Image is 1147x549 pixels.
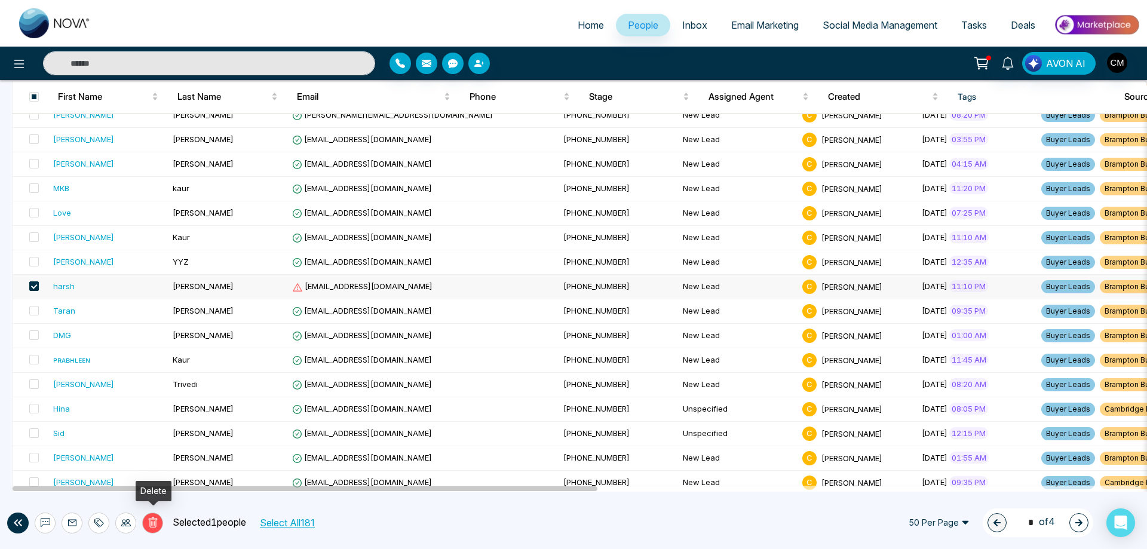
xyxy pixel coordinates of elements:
[292,208,432,217] span: [EMAIL_ADDRESS][DOMAIN_NAME]
[136,481,171,501] div: Delete
[821,477,882,487] span: [PERSON_NAME]
[802,329,817,343] span: C
[802,231,817,245] span: C
[922,208,947,217] span: [DATE]
[163,515,246,530] p: Selected 1 people
[173,281,234,291] span: [PERSON_NAME]
[670,14,719,36] a: Inbox
[292,355,432,364] span: [EMAIL_ADDRESS][DOMAIN_NAME]
[53,354,90,366] div: ᴘʀᴀʙʜʟᴇᴇɴ
[1041,182,1095,195] span: Buyer Leads
[1041,256,1095,269] span: Buyer Leads
[922,159,947,168] span: [DATE]
[821,306,882,315] span: [PERSON_NAME]
[802,206,817,220] span: C
[1106,508,1135,537] div: Open Intercom Messenger
[173,330,234,340] span: [PERSON_NAME]
[173,355,190,364] span: Kaur
[949,354,989,366] span: 11:45 AM
[818,80,948,114] th: Created
[678,103,798,128] td: New Lead
[563,404,630,413] span: [PHONE_NUMBER]
[821,159,882,168] span: [PERSON_NAME]
[53,158,114,170] div: [PERSON_NAME]
[173,208,234,217] span: [PERSON_NAME]
[949,403,988,415] span: 08:05 PM
[173,453,234,462] span: [PERSON_NAME]
[173,110,234,119] span: [PERSON_NAME]
[828,90,930,104] span: Created
[53,305,75,317] div: Taran
[1046,56,1085,70] span: AVON AI
[168,80,287,114] th: Last Name
[678,348,798,373] td: New Lead
[53,329,71,341] div: DMG
[1041,378,1095,391] span: Buyer Leads
[470,90,561,104] span: Phone
[922,183,947,193] span: [DATE]
[949,133,988,145] span: 03:55 PM
[292,404,432,413] span: [EMAIL_ADDRESS][DOMAIN_NAME]
[949,231,989,243] span: 11:10 AM
[802,304,817,318] span: C
[566,14,616,36] a: Home
[173,159,234,168] span: [PERSON_NAME]
[731,19,799,31] span: Email Marketing
[949,207,988,219] span: 07:25 PM
[948,80,1114,114] th: Tags
[821,428,882,438] span: [PERSON_NAME]
[821,134,882,144] span: [PERSON_NAME]
[821,208,882,217] span: [PERSON_NAME]
[922,477,947,487] span: [DATE]
[173,183,189,193] span: kaur
[579,80,699,114] th: Stage
[616,14,670,36] a: People
[1041,427,1095,440] span: Buyer Leads
[949,305,988,317] span: 09:35 PM
[922,355,947,364] span: [DATE]
[922,330,947,340] span: [DATE]
[821,257,882,266] span: [PERSON_NAME]
[949,182,988,194] span: 11:20 PM
[821,232,882,242] span: [PERSON_NAME]
[173,477,234,487] span: [PERSON_NAME]
[949,329,989,341] span: 01:00 AM
[563,428,630,438] span: [PHONE_NUMBER]
[53,452,114,464] div: [PERSON_NAME]
[802,108,817,122] span: C
[949,280,988,292] span: 11:10 PM
[292,232,432,242] span: [EMAIL_ADDRESS][DOMAIN_NAME]
[802,157,817,171] span: C
[802,255,817,269] span: C
[821,183,882,193] span: [PERSON_NAME]
[678,128,798,152] td: New Lead
[563,477,630,487] span: [PHONE_NUMBER]
[823,19,937,31] span: Social Media Management
[1041,476,1095,489] span: Buyer Leads
[709,90,800,104] span: Assigned Agent
[900,513,978,532] span: 50 Per Page
[922,110,947,119] span: [DATE]
[949,109,988,121] span: 08:20 PM
[802,476,817,490] span: C
[53,231,114,243] div: [PERSON_NAME]
[53,427,65,439] div: Sid
[563,232,630,242] span: [PHONE_NUMBER]
[678,446,798,471] td: New Lead
[1041,133,1095,146] span: Buyer Leads
[48,80,168,114] th: First Name
[292,110,493,119] span: [PERSON_NAME][EMAIL_ADDRESS][DOMAIN_NAME]
[821,110,882,119] span: [PERSON_NAME]
[53,207,71,219] div: Love
[563,453,630,462] span: [PHONE_NUMBER]
[19,8,91,38] img: Nova CRM Logo
[802,133,817,147] span: C
[922,453,947,462] span: [DATE]
[802,451,817,465] span: C
[173,257,189,266] span: YYZ
[802,427,817,441] span: C
[563,183,630,193] span: [PHONE_NUMBER]
[678,152,798,177] td: New Lead
[821,404,882,413] span: [PERSON_NAME]
[922,232,947,242] span: [DATE]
